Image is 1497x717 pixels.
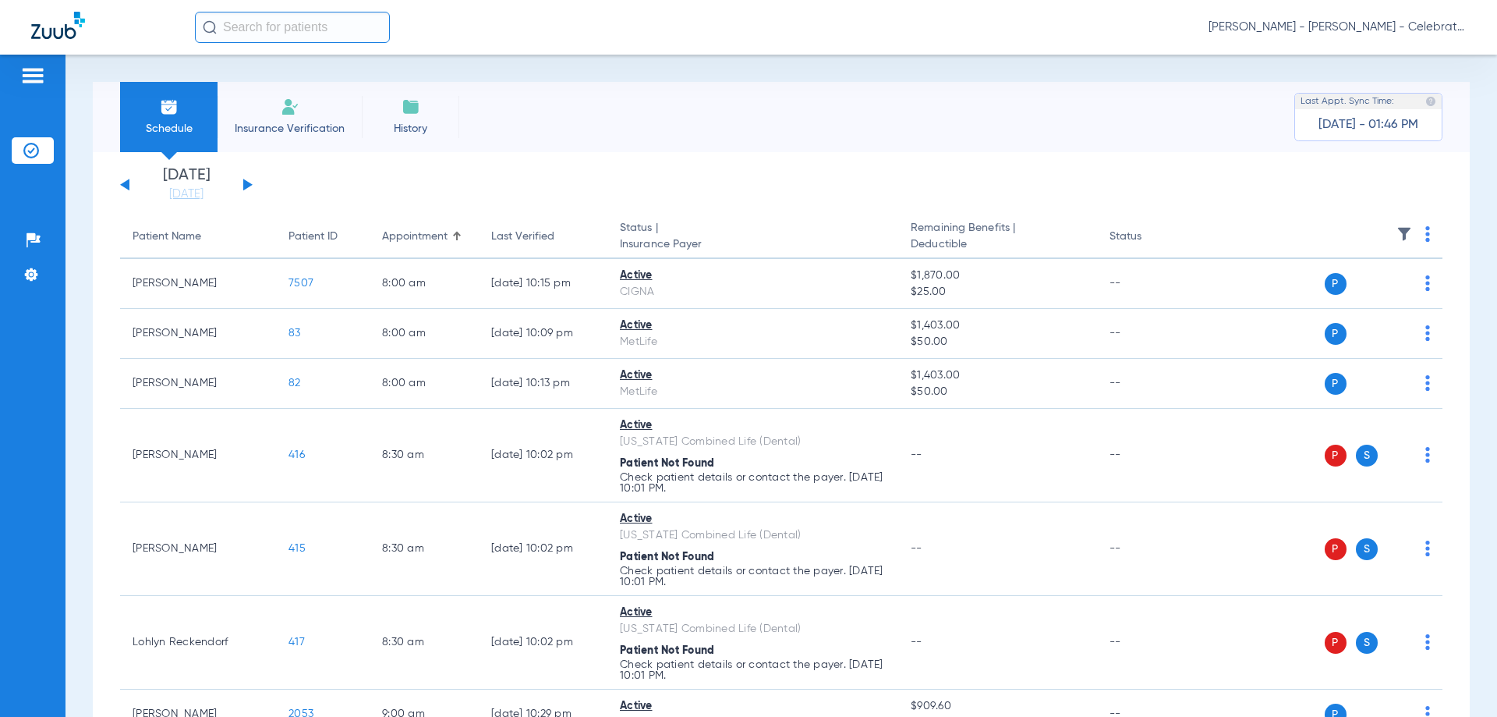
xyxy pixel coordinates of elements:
[911,698,1084,715] span: $909.60
[1425,325,1430,341] img: group-dot-blue.svg
[1396,226,1412,242] img: filter.svg
[370,502,479,596] td: 8:30 AM
[288,278,313,289] span: 7507
[382,229,466,245] div: Appointment
[620,621,886,637] div: [US_STATE] Combined Life (Dental)
[1325,632,1347,654] span: P
[911,543,922,554] span: --
[479,409,607,502] td: [DATE] 10:02 PM
[382,229,448,245] div: Appointment
[288,543,306,554] span: 415
[281,98,299,116] img: Manual Insurance Verification
[370,359,479,409] td: 8:00 AM
[140,186,233,202] a: [DATE]
[620,284,886,300] div: CIGNA
[120,309,276,359] td: [PERSON_NAME]
[620,318,886,334] div: Active
[479,359,607,409] td: [DATE] 10:13 PM
[120,596,276,690] td: Lohlyn Reckendorf
[620,698,886,715] div: Active
[288,637,305,648] span: 417
[479,596,607,690] td: [DATE] 10:02 PM
[1097,596,1202,690] td: --
[133,229,201,245] div: Patient Name
[479,309,607,359] td: [DATE] 10:09 PM
[1097,409,1202,502] td: --
[132,121,206,137] span: Schedule
[120,359,276,409] td: [PERSON_NAME]
[479,259,607,309] td: [DATE] 10:15 PM
[1325,273,1347,295] span: P
[370,409,479,502] td: 8:30 AM
[1425,96,1436,107] img: last sync help info
[1356,445,1378,467] span: S
[1097,215,1202,259] th: Status
[120,502,276,596] td: [PERSON_NAME]
[1097,259,1202,309] td: --
[373,121,448,137] span: History
[620,417,886,434] div: Active
[620,472,886,494] p: Check patient details or contact the payer. [DATE] 10:01 PM.
[479,502,607,596] td: [DATE] 10:02 PM
[620,458,714,469] span: Patient Not Found
[1425,226,1430,242] img: group-dot-blue.svg
[1097,502,1202,596] td: --
[620,645,714,656] span: Patient Not Found
[491,229,595,245] div: Last Verified
[1325,323,1347,345] span: P
[1425,275,1430,291] img: group-dot-blue.svg
[31,12,85,39] img: Zuub Logo
[1425,447,1430,463] img: group-dot-blue.svg
[1097,359,1202,409] td: --
[1325,373,1347,395] span: P
[898,215,1096,259] th: Remaining Benefits |
[288,229,357,245] div: Patient ID
[1356,632,1378,654] span: S
[120,259,276,309] td: [PERSON_NAME]
[20,66,45,85] img: hamburger-icon
[1419,642,1497,717] iframe: Chat Widget
[620,367,886,384] div: Active
[607,215,898,259] th: Status |
[1425,541,1430,556] img: group-dot-blue.svg
[911,367,1084,384] span: $1,403.00
[911,318,1084,334] span: $1,403.00
[620,268,886,284] div: Active
[620,511,886,527] div: Active
[288,328,301,339] span: 83
[370,309,479,359] td: 8:00 AM
[620,334,886,350] div: MetLife
[140,168,233,202] li: [DATE]
[620,434,886,450] div: [US_STATE] Combined Life (Dental)
[1425,634,1430,650] img: group-dot-blue.svg
[911,449,922,460] span: --
[160,98,179,116] img: Schedule
[620,384,886,400] div: MetLife
[620,566,886,587] p: Check patient details or contact the payer. [DATE] 10:01 PM.
[911,384,1084,400] span: $50.00
[911,236,1084,253] span: Deductible
[620,605,886,621] div: Active
[1356,538,1378,560] span: S
[288,449,305,460] span: 416
[370,596,479,690] td: 8:30 AM
[1425,375,1430,391] img: group-dot-blue.svg
[911,284,1084,300] span: $25.00
[620,552,714,563] span: Patient Not Found
[911,268,1084,284] span: $1,870.00
[1325,445,1347,467] span: P
[911,334,1084,350] span: $50.00
[1318,117,1418,133] span: [DATE] - 01:46 PM
[288,229,338,245] div: Patient ID
[1209,20,1466,35] span: [PERSON_NAME] - [PERSON_NAME] - Celebration Pediatric Dentistry
[133,229,264,245] div: Patient Name
[1097,309,1202,359] td: --
[288,378,301,389] span: 82
[491,229,554,245] div: Last Verified
[402,98,420,116] img: History
[370,259,479,309] td: 8:00 AM
[120,409,276,502] td: [PERSON_NAME]
[620,659,886,681] p: Check patient details or contact the payer. [DATE] 10:01 PM.
[229,121,350,137] span: Insurance Verification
